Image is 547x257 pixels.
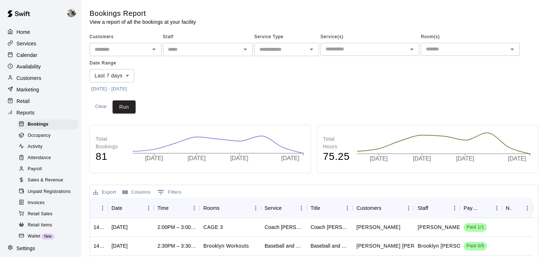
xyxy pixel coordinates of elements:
[17,186,81,197] a: Unpaid Registrations
[17,28,30,36] p: Home
[203,198,219,218] div: Rooms
[17,220,78,230] div: Retail Items
[509,156,527,162] tspan: [DATE]
[145,155,163,161] tspan: [DATE]
[17,51,37,59] p: Calendar
[122,203,132,213] button: Sort
[169,203,179,213] button: Sort
[17,209,78,219] div: Retail Sales
[189,203,200,213] button: Menu
[111,224,128,231] div: Fri, Sep 19, 2025
[91,187,118,198] button: Export
[6,38,75,49] a: Services
[200,198,261,218] div: Rooms
[6,84,75,95] div: Marketing
[17,119,81,130] a: Bookings
[111,242,128,249] div: Fri, Sep 19, 2025
[163,31,253,43] span: Staff
[28,222,52,229] span: Retail Items
[265,224,304,231] div: Coach Hank Dodson One on One
[17,98,30,105] p: Retail
[113,100,136,114] button: Run
[28,166,42,173] span: Payroll
[414,198,460,218] div: Staff
[66,6,81,20] div: Matt Hill
[418,224,461,231] p: Hank Dodson
[97,203,108,213] button: Menu
[307,198,353,218] div: Title
[149,44,159,54] button: Open
[254,31,319,43] span: Service Type
[203,224,223,231] p: CAGE 3
[407,44,417,54] button: Open
[158,242,196,249] div: 2:30PM – 3:30PM
[67,9,76,17] img: Matt Hill
[456,156,474,162] tspan: [DATE]
[310,224,349,231] div: Coach Hank Dodson One on One
[306,44,316,54] button: Open
[356,242,478,250] p: Sawyer Peterson, Kyle Noel, Dax Sorenson, Owen Sorenson, West Billings
[310,198,320,218] div: Title
[17,153,78,163] div: Attendance
[310,242,349,249] div: Baseball and Softball Strength and Conditioning
[41,234,54,238] span: New
[17,187,78,197] div: Unpaid Registrations
[158,198,169,218] div: Time
[428,203,438,213] button: Sort
[464,224,487,231] span: Paid 1/1
[203,242,249,250] p: Brooklyn Workouts
[6,50,75,60] a: Calendar
[96,150,125,163] h4: 81
[143,203,154,213] button: Menu
[6,73,75,84] a: Customers
[460,198,502,218] div: Payment
[111,198,122,218] div: Date
[6,107,75,118] a: Reports
[90,198,108,218] div: ID
[265,198,282,218] div: Service
[506,198,512,218] div: Notes
[323,150,350,163] h4: 75.25
[356,224,400,231] p: Cutter Christensen
[512,203,522,213] button: Sort
[220,203,230,213] button: Sort
[17,197,81,208] a: Invoices
[17,131,78,141] div: Occupancy
[6,61,75,72] div: Availability
[90,18,196,26] p: View a report of all the bookings at your facility
[342,203,353,213] button: Menu
[108,198,154,218] div: Date
[17,63,41,70] p: Availability
[17,208,81,220] a: Retail Sales
[17,109,35,116] p: Reports
[323,135,350,150] p: Total Hours
[28,143,42,150] span: Activity
[281,155,299,161] tspan: [DATE]
[17,164,78,174] div: Payroll
[28,199,45,207] span: Invoices
[17,245,35,252] p: Settings
[17,40,36,47] p: Services
[502,198,533,218] div: Notes
[464,198,481,218] div: Payment
[356,198,381,218] div: Customers
[449,203,460,213] button: Menu
[6,27,75,37] a: Home
[17,164,81,175] a: Payroll
[370,156,388,162] tspan: [DATE]
[17,153,81,164] a: Attendance
[6,243,75,254] div: Settings
[90,69,134,82] div: Last 7 days
[481,203,491,213] button: Sort
[381,203,391,213] button: Sort
[94,203,104,213] button: Sort
[17,142,78,152] div: Activity
[17,130,81,141] a: Occupancy
[17,175,81,186] a: Sales & Revenue
[240,44,250,54] button: Open
[28,132,51,139] span: Occupancy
